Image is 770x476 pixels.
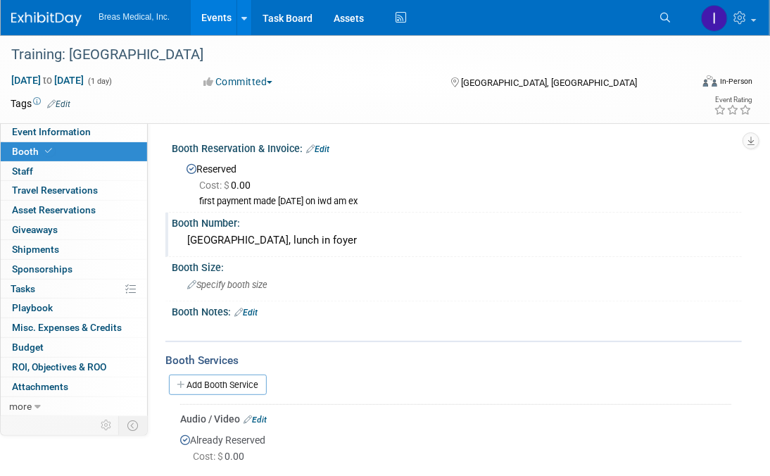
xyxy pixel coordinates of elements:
a: Sponsorships [1,260,147,279]
a: Asset Reservations [1,201,147,220]
a: Add Booth Service [169,375,267,395]
a: Budget [1,338,147,357]
span: Playbook [12,302,53,313]
span: Event Information [12,126,91,137]
div: first payment made [DATE] on iwd am ex [199,196,731,208]
span: [GEOGRAPHIC_DATA], [GEOGRAPHIC_DATA] [462,77,638,88]
span: ROI, Objectives & ROO [12,361,106,372]
span: Giveaways [12,224,58,235]
a: Tasks [1,280,147,299]
a: Attachments [1,377,147,396]
span: Sponsorships [12,263,72,275]
span: Breas Medical, Inc. [99,12,170,22]
a: ROI, Objectives & ROO [1,358,147,377]
td: Toggle Event Tabs [119,416,148,434]
div: Booth Reservation & Invoice: [172,138,742,156]
span: Budget [12,342,44,353]
a: Misc. Expenses & Credits [1,318,147,337]
div: Booth Number: [172,213,742,230]
a: Booth [1,142,147,161]
a: Playbook [1,299,147,318]
span: [DATE] [DATE] [11,74,84,87]
span: Booth [12,146,55,157]
span: Cost: $ [193,451,225,462]
span: Asset Reservations [12,204,96,215]
div: Audio / Video [180,412,731,426]
td: Tags [11,96,70,111]
span: Cost: $ [199,180,231,191]
td: Personalize Event Tab Strip [94,416,119,434]
a: Event Information [1,123,147,142]
span: to [41,75,54,86]
a: Travel Reservations [1,181,147,200]
div: Reserved [182,158,731,208]
span: 0.00 [193,451,250,462]
span: 0.00 [199,180,256,191]
div: Training: [GEOGRAPHIC_DATA] [6,42,679,68]
span: Misc. Expenses & Credits [12,322,122,333]
span: Travel Reservations [12,184,98,196]
a: Edit [234,308,258,318]
a: Staff [1,162,147,181]
button: Committed [198,75,278,89]
div: Booth Notes: [172,301,742,320]
div: [GEOGRAPHIC_DATA], lunch in foyer [182,230,731,251]
span: (1 day) [87,77,112,86]
img: ExhibitDay [11,12,82,26]
span: Attachments [12,381,68,392]
span: more [9,401,32,412]
div: Event Rating [714,96,752,104]
div: Booth Size: [172,257,742,275]
div: Booth Services [165,353,742,368]
a: Shipments [1,240,147,259]
span: Shipments [12,244,59,255]
span: Specify booth size [187,280,267,290]
i: Booth reservation complete [45,147,52,155]
a: more [1,397,147,416]
div: Event Format [638,73,752,94]
a: Edit [244,415,267,425]
img: Format-Inperson.png [703,75,717,87]
span: Tasks [11,283,35,294]
a: Giveaways [1,220,147,239]
div: In-Person [719,76,752,87]
img: Inga Dolezar [701,5,728,32]
a: Edit [47,99,70,109]
span: Staff [12,165,33,177]
a: Edit [306,144,329,154]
